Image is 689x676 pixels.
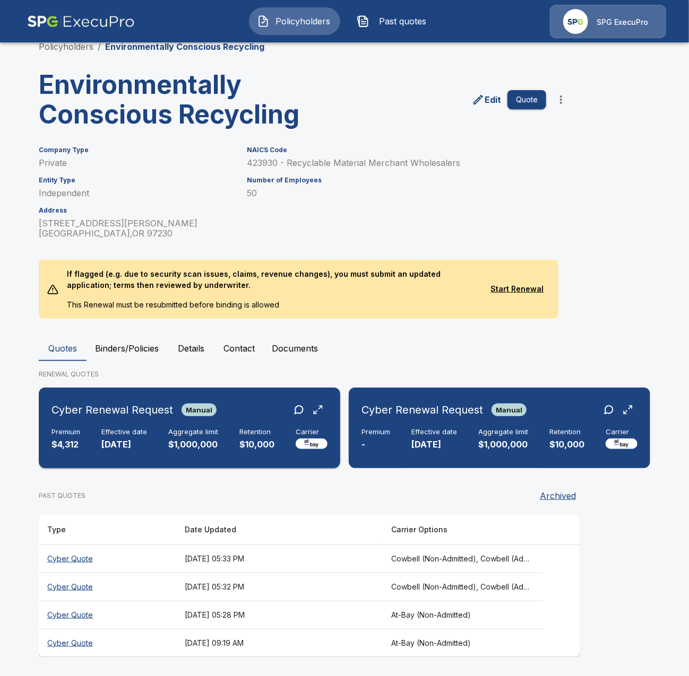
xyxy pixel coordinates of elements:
[39,70,301,129] h3: Environmentally Conscious Recycling
[296,438,328,449] img: Carrier
[176,545,383,573] th: [DATE] 05:33 PM
[39,188,234,198] p: Independent
[274,15,332,28] span: Policyholders
[349,7,440,35] button: Past quotes IconPast quotes
[606,428,638,436] h6: Carrier
[39,491,85,501] p: PAST QUOTES
[536,485,580,506] button: Archived
[239,438,274,451] p: $10,000
[101,428,147,436] h6: Effective date
[357,15,369,28] img: Past quotes Icon
[182,406,217,414] span: Manual
[39,515,580,657] table: responsive table
[51,438,80,451] p: $4,312
[98,40,101,53] li: /
[249,7,340,35] button: Policyholders IconPolicyholders
[39,207,234,214] h6: Address
[549,428,584,436] h6: Retention
[39,146,234,154] h6: Company Type
[168,438,218,451] p: $1,000,000
[361,428,390,436] h6: Premium
[470,91,503,108] a: edit
[507,90,546,110] button: Quote
[176,573,383,601] th: [DATE] 05:32 PM
[58,260,485,299] p: If flagged (e.g. due to security scan issues, claims, revenue changes), you must submit an update...
[105,40,264,53] p: Environmentally Conscious Recycling
[374,15,432,28] span: Past quotes
[383,515,544,545] th: Carrier Options
[383,601,544,629] th: At-Bay (Non-Admitted)
[39,545,176,573] th: Cyber Quote
[247,146,546,154] h6: NAICS Code
[411,428,457,436] h6: Effective date
[39,370,650,379] p: RENEWAL QUOTES
[39,629,176,657] th: Cyber Quote
[27,5,135,38] img: AA Logo
[176,629,383,657] th: [DATE] 09:19 AM
[411,438,457,451] p: [DATE]
[550,89,572,110] button: more
[550,5,666,38] a: Agency IconSPG ExecuPro
[606,438,638,449] img: Carrier
[39,336,87,361] button: Quotes
[215,336,263,361] button: Contact
[361,438,390,451] p: -
[478,428,528,436] h6: Aggregate limit
[176,515,383,545] th: Date Updated
[257,15,270,28] img: Policyholders Icon
[485,93,501,106] p: Edit
[361,401,483,418] h6: Cyber Renewal Request
[39,515,176,545] th: Type
[485,279,550,299] button: Start Renewal
[383,573,544,601] th: Cowbell (Non-Admitted), Cowbell (Admitted), Corvus Cyber (Non-Admitted), Tokio Marine TMHCC (Non-...
[51,401,173,418] h6: Cyber Renewal Request
[247,188,546,198] p: 50
[51,428,80,436] h6: Premium
[176,601,383,629] th: [DATE] 05:28 PM
[563,9,588,34] img: Agency Icon
[549,438,584,451] p: $10,000
[39,573,176,601] th: Cyber Quote
[239,428,274,436] h6: Retention
[597,17,648,28] p: SPG ExecuPro
[263,336,326,361] button: Documents
[492,406,527,414] span: Manual
[39,218,234,239] p: [STREET_ADDRESS][PERSON_NAME] [GEOGRAPHIC_DATA] , OR 97230
[296,428,328,436] h6: Carrier
[478,438,528,451] p: $1,000,000
[167,336,215,361] button: Details
[247,158,546,168] p: 423930 - Recyclable Material Merchant Wholesalers
[247,177,546,184] h6: Number of Employees
[383,629,544,657] th: At-Bay (Non-Admitted)
[87,336,167,361] button: Binders/Policies
[39,158,234,168] p: Private
[39,177,234,184] h6: Entity Type
[39,336,650,361] div: policyholder tabs
[39,601,176,629] th: Cyber Quote
[39,41,93,52] a: Policyholders
[39,40,264,53] nav: breadcrumb
[383,545,544,573] th: Cowbell (Non-Admitted), Cowbell (Admitted), Corvus Cyber (Non-Admitted), Tokio Marine TMHCC (Non-...
[58,299,485,319] p: This Renewal must be resubmitted before binding is allowed
[101,438,147,451] p: [DATE]
[168,428,218,436] h6: Aggregate limit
